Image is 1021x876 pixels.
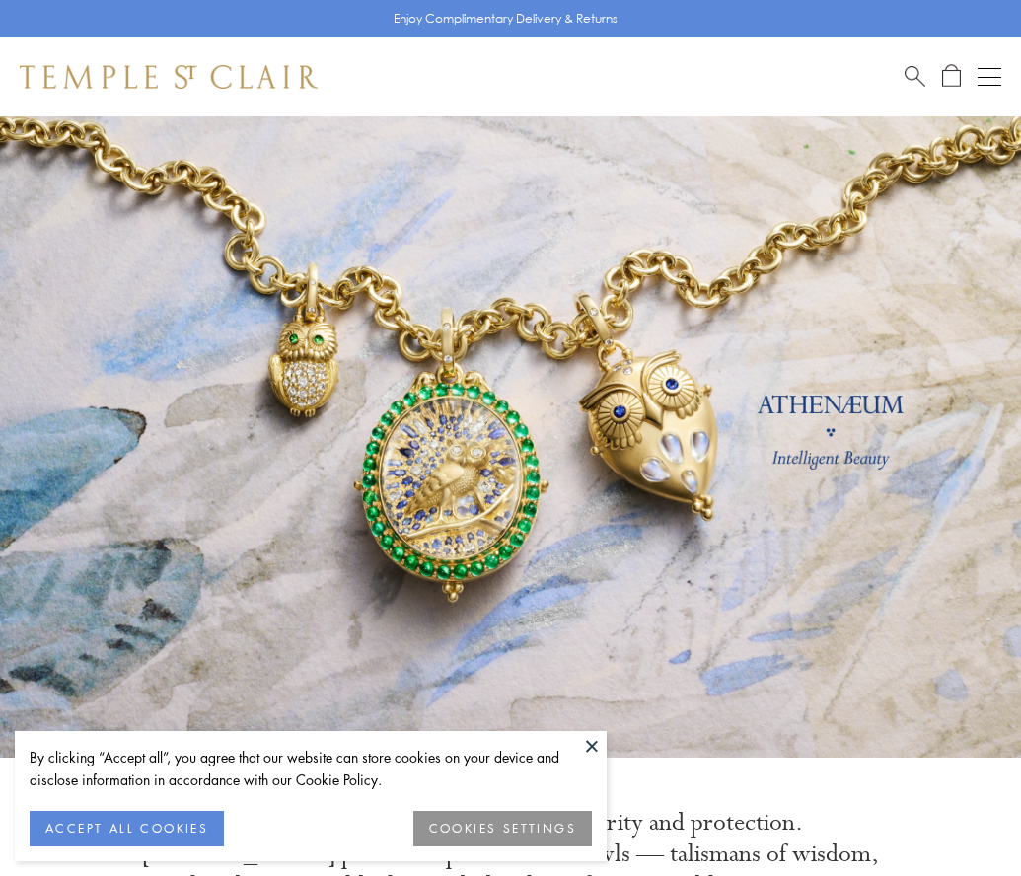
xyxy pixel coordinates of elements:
[413,811,592,846] button: COOKIES SETTINGS
[942,64,961,89] a: Open Shopping Bag
[394,9,618,29] p: Enjoy Complimentary Delivery & Returns
[30,811,224,846] button: ACCEPT ALL COOKIES
[978,65,1001,89] button: Open navigation
[30,746,592,791] div: By clicking “Accept all”, you agree that our website can store cookies on your device and disclos...
[20,65,318,89] img: Temple St. Clair
[905,64,925,89] a: Search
